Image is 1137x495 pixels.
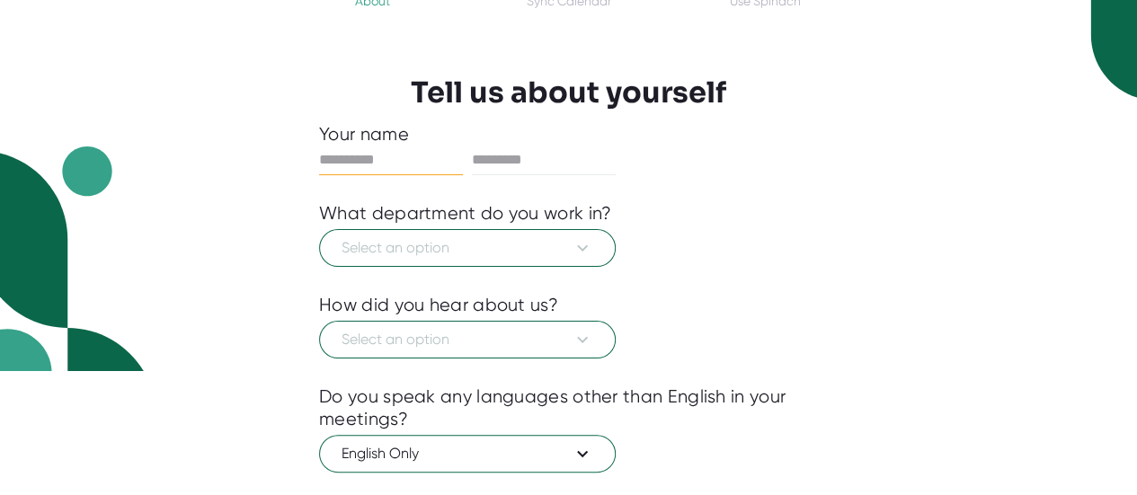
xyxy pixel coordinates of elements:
[319,123,818,146] div: Your name
[319,321,616,358] button: Select an option
[342,329,593,350] span: Select an option
[411,75,726,110] h3: Tell us about yourself
[319,229,616,267] button: Select an option
[319,294,558,316] div: How did you hear about us?
[319,202,611,225] div: What department do you work in?
[319,435,616,473] button: English Only
[342,237,593,259] span: Select an option
[342,443,593,464] span: English Only
[319,385,818,430] div: Do you speak any languages other than English in your meetings?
